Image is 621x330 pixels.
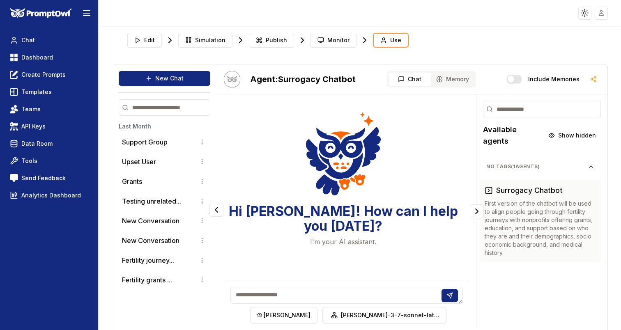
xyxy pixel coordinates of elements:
[122,176,142,186] p: Grants
[144,36,155,44] span: Edit
[21,71,66,79] span: Create Prompts
[327,36,350,44] span: Monitor
[373,33,409,48] button: Use
[7,50,92,65] a: Dashboard
[10,8,72,18] img: PromptOwl
[21,88,52,96] span: Templates
[197,176,207,186] button: Conversation options
[197,137,207,147] button: Conversation options
[21,36,35,44] span: Chat
[7,85,92,99] a: Templates
[119,71,210,86] button: New Chat
[122,216,179,226] p: New Conversation
[127,33,162,48] button: Edit
[7,119,92,134] a: API Keys
[310,237,376,247] p: I'm your AI assistant.
[7,67,92,82] a: Create Prompts
[408,75,421,83] span: Chat
[21,140,53,148] span: Data Room
[21,105,41,113] span: Teams
[122,275,172,285] button: Fertility grants ...
[543,129,601,142] button: Show hidden
[480,160,601,173] button: No Tags(1agents)
[197,236,207,245] button: Conversation options
[264,311,310,319] span: [PERSON_NAME]
[266,36,287,44] span: Publish
[197,157,207,167] button: Conversation options
[310,33,356,48] button: Monitor
[528,76,580,82] label: Include memories in the messages below
[558,131,596,140] span: Show hidden
[249,33,294,48] button: Publish
[470,204,484,218] button: Collapse panel
[195,36,225,44] span: Simulation
[21,157,37,165] span: Tools
[122,196,181,206] button: Testing unrelated...
[390,36,401,44] span: Use
[122,255,174,265] button: Fertility journey...
[250,73,356,85] h2: Surrogacy Chatbot
[7,136,92,151] a: Data Room
[197,255,207,265] button: Conversation options
[596,7,607,19] img: placeholder-user.jpg
[507,75,522,83] button: Include memories in the messages below
[21,122,46,131] span: API Keys
[21,174,66,182] span: Send Feedback
[122,137,168,147] p: Support Group
[7,188,92,203] a: Analytics Dashboard
[485,199,596,257] p: First version of the chatbot will be used to align people going through fertility journeys with n...
[7,33,92,48] a: Chat
[306,110,381,197] img: Welcome Owl
[122,157,156,167] p: Upset User
[178,33,232,48] button: Simulation
[119,122,210,131] h3: Last Month
[7,102,92,117] a: Teams
[483,124,543,147] h2: Available agents
[122,236,179,245] p: New Conversation
[224,71,240,87] img: Bot
[21,53,53,62] span: Dashboard
[250,307,317,323] button: [PERSON_NAME]
[197,275,207,285] button: Conversation options
[486,163,588,170] span: No Tags ( 1 agents)
[224,204,463,234] h3: Hi [PERSON_NAME]! How can I help you [DATE]?
[10,174,18,182] img: feedback
[446,75,469,83] span: Memory
[322,307,446,323] button: [PERSON_NAME]-3-7-sonnet-latest
[341,311,439,319] span: [PERSON_NAME]-3-7-sonnet-latest
[197,196,207,206] button: Conversation options
[197,216,207,226] button: Conversation options
[209,203,223,217] button: Collapse panel
[7,154,92,168] a: Tools
[7,171,92,186] a: Send Feedback
[21,191,81,199] span: Analytics Dashboard
[496,185,563,196] h3: Surrogacy Chatbot
[224,71,240,87] button: Talk with Hootie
